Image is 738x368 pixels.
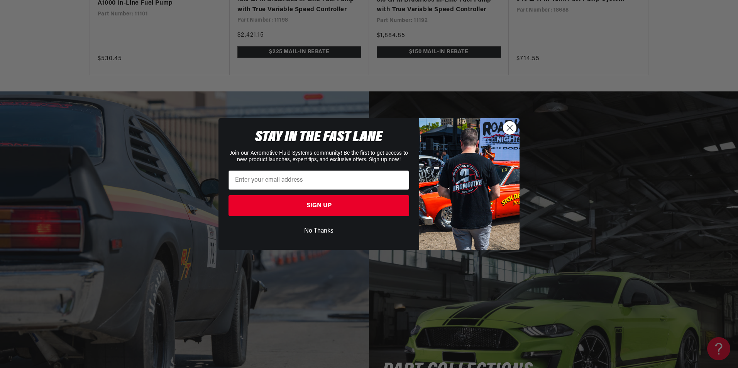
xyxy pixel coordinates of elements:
input: Enter your email address [229,170,409,190]
button: Close dialog [503,121,516,135]
button: No Thanks [229,224,409,238]
span: Join our Aeromotive Fluid Systems community! Be the first to get access to new product launches, ... [230,150,408,163]
button: SIGN UP [229,195,409,216]
span: STAY IN THE FAST LANE [255,130,383,145]
img: 9278e0a8-2f18-4465-98b4-5c473baabe7a.jpeg [419,118,520,250]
